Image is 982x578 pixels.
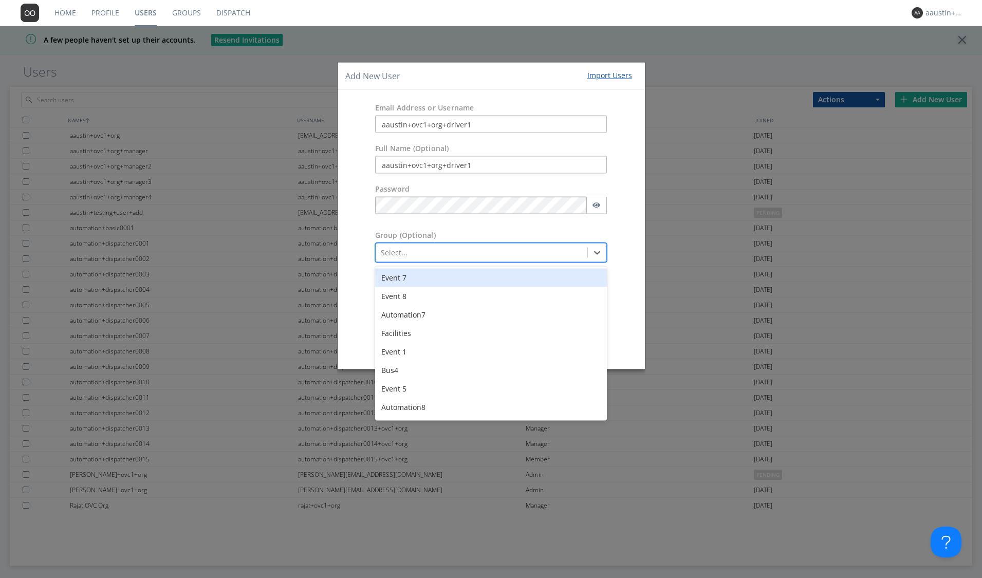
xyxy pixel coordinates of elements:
div: aaustin+ovc1+org [925,8,964,18]
label: Email Address or Username [375,103,474,113]
img: 373638.png [912,7,923,18]
label: Full Name (Optional) [375,143,449,154]
div: Import Users [587,70,632,80]
div: Bus4 [375,361,607,380]
h4: Add New User [345,70,400,82]
input: e.g. email@address.com, Housekeeping1 [375,116,607,133]
div: Event 5 [375,380,607,398]
div: Facilities [375,324,607,343]
div: Emergency [375,417,607,435]
div: Event 7 [375,269,607,287]
div: Automation8 [375,398,607,417]
img: 373638.png [21,4,39,22]
label: Group (Optional) [375,230,436,240]
div: Event 1 [375,343,607,361]
label: Password [375,184,410,194]
div: Automation7 [375,306,607,324]
input: Julie Appleseed [375,156,607,174]
div: Event 8 [375,287,607,306]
